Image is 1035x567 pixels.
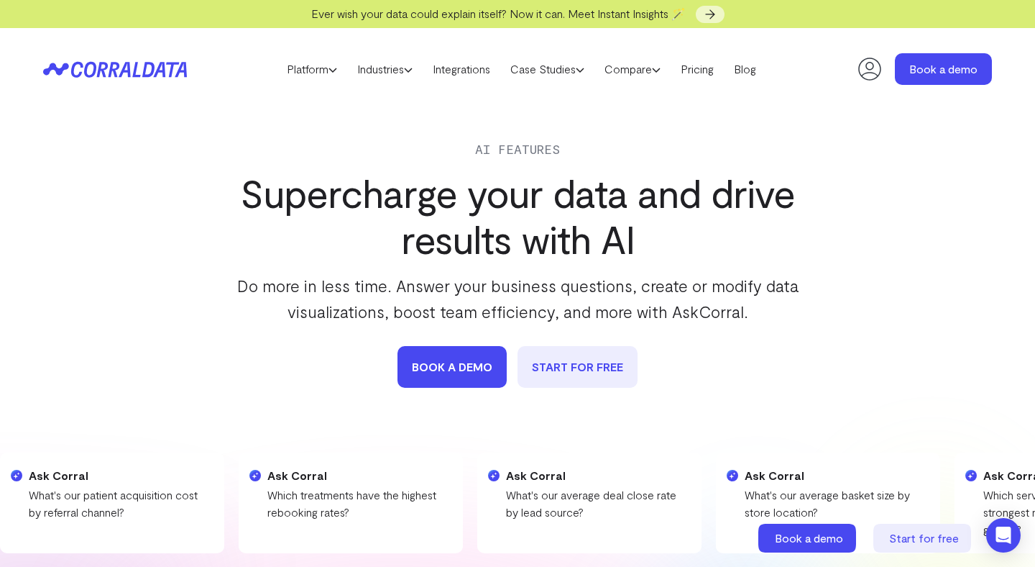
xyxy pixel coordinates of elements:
[423,58,500,80] a: Integrations
[28,486,209,521] p: What's our patient acquisition cost by referral channel?
[744,467,925,484] h4: Ask Corral
[397,346,507,388] a: book a demo
[224,273,811,325] p: Do more in less time. Answer your business questions, create or modify data visualizations, boost...
[267,467,448,484] h4: Ask Corral
[267,486,448,521] p: Which treatments have the highest rebooking rates?
[671,58,724,80] a: Pricing
[889,531,959,545] span: Start for free
[224,139,811,159] div: AI Features
[775,531,843,545] span: Book a demo
[594,58,671,80] a: Compare
[224,170,811,262] h1: Supercharge your data and drive results with AI
[277,58,347,80] a: Platform
[505,486,686,521] p: What's our average deal close rate by lead source?
[744,486,925,521] p: What's our average basket size by store location?
[311,6,686,20] span: Ever wish your data could explain itself? Now it can. Meet Instant Insights 🪄
[873,524,974,553] a: Start for free
[517,346,638,388] a: START FOR FREE
[28,467,209,484] h4: Ask Corral
[347,58,423,80] a: Industries
[758,524,859,553] a: Book a demo
[724,58,766,80] a: Blog
[505,467,686,484] h4: Ask Corral
[500,58,594,80] a: Case Studies
[986,518,1021,553] div: Open Intercom Messenger
[895,53,992,85] a: Book a demo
